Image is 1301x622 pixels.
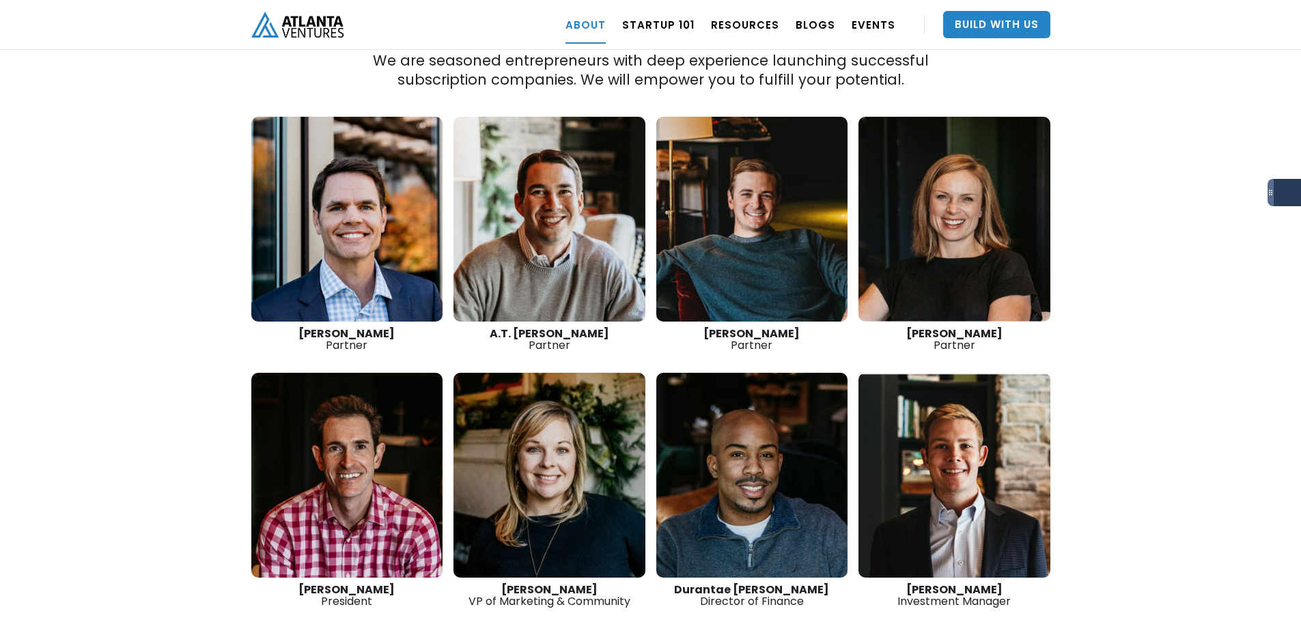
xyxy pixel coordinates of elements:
[501,582,598,597] strong: [PERSON_NAME]
[622,5,695,44] a: Startup 101
[656,584,848,607] div: Director of Finance
[943,11,1050,38] a: Build With Us
[490,326,609,341] strong: A.T. [PERSON_NAME]
[906,582,1003,597] strong: [PERSON_NAME]
[858,328,1050,351] div: Partner
[453,584,645,607] div: VP of Marketing & Community
[298,326,395,341] strong: [PERSON_NAME]
[703,326,800,341] strong: [PERSON_NAME]
[852,5,895,44] a: EVENTS
[298,582,395,597] strong: [PERSON_NAME]
[796,5,835,44] a: BLOGS
[453,328,645,351] div: Partner
[251,328,443,351] div: Partner
[906,326,1003,341] strong: [PERSON_NAME]
[565,5,606,44] a: ABOUT
[858,584,1050,607] div: Investment Manager
[251,584,443,607] div: President
[711,5,779,44] a: RESOURCES
[656,328,848,351] div: Partner
[674,582,829,597] strong: Durantae [PERSON_NAME]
